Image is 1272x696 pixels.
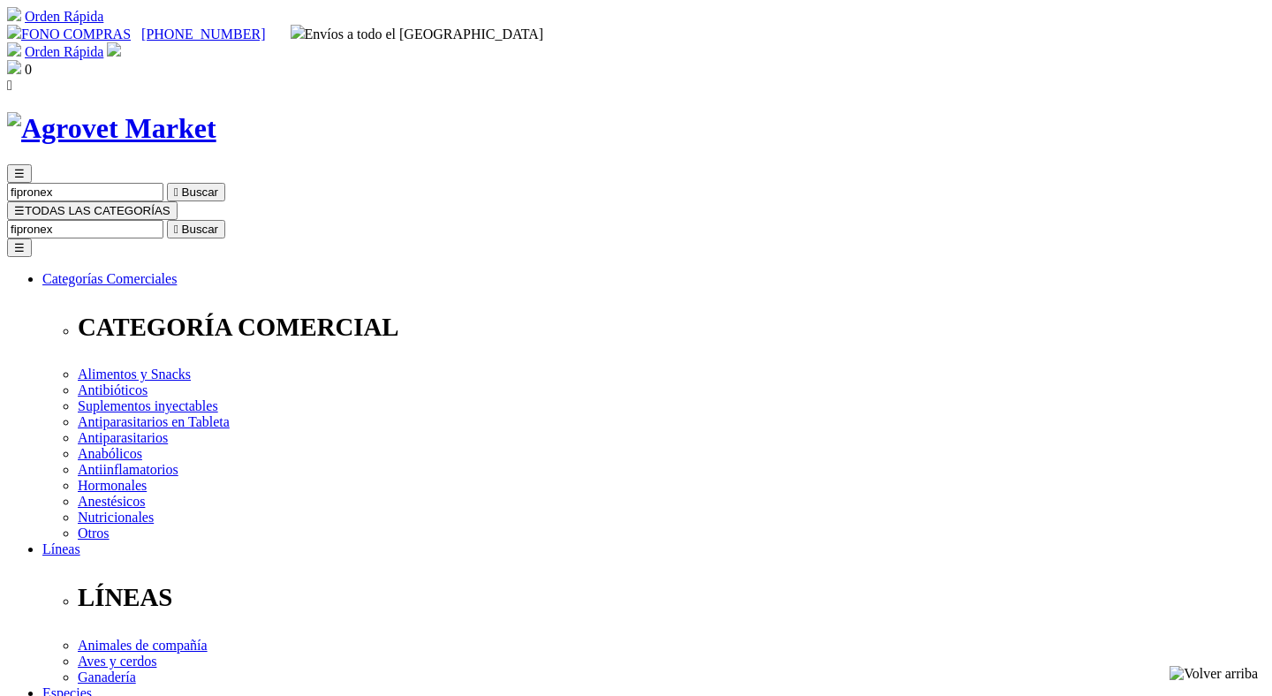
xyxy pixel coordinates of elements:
[78,583,1265,612] p: LÍNEAS
[291,25,305,39] img: delivery-truck.svg
[78,313,1265,342] p: CATEGORÍA COMERCIAL
[7,78,12,93] i: 
[7,112,216,145] img: Agrovet Market
[174,185,178,199] i: 
[25,44,103,59] a: Orden Rápida
[25,62,32,77] span: 0
[25,9,103,24] a: Orden Rápida
[78,398,218,413] a: Suplementos inyectables
[7,7,21,21] img: shopping-cart.svg
[78,446,142,461] a: Anabólicos
[78,654,156,669] a: Aves y cerdos
[7,42,21,57] img: shopping-cart.svg
[78,478,147,493] a: Hormonales
[42,271,177,286] a: Categorías Comerciales
[7,60,21,74] img: shopping-bag.svg
[1170,666,1258,682] img: Volver arriba
[78,382,148,397] a: Antibióticos
[78,526,110,541] a: Otros
[78,670,136,685] a: Ganadería
[7,220,163,238] input: Buscar
[174,223,178,236] i: 
[78,510,154,525] a: Nutricionales
[78,494,145,509] a: Anestésicos
[14,167,25,180] span: ☰
[7,238,32,257] button: ☰
[182,185,218,199] span: Buscar
[78,414,230,429] a: Antiparasitarios en Tableta
[78,367,191,382] a: Alimentos y Snacks
[7,183,163,201] input: Buscar
[141,26,265,42] a: [PHONE_NUMBER]
[291,26,544,42] span: Envíos a todo el [GEOGRAPHIC_DATA]
[107,44,121,59] a: Acceda a su cuenta de cliente
[167,220,225,238] button:  Buscar
[7,201,178,220] button: ☰TODAS LAS CATEGORÍAS
[14,204,25,217] span: ☰
[7,26,131,42] a: FONO COMPRAS
[107,42,121,57] img: user.svg
[78,638,208,653] a: Animales de compañía
[42,541,80,556] a: Líneas
[7,164,32,183] button: ☰
[78,462,178,477] a: Antiinflamatorios
[182,223,218,236] span: Buscar
[167,183,225,201] button:  Buscar
[7,25,21,39] img: phone.svg
[78,430,168,445] a: Antiparasitarios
